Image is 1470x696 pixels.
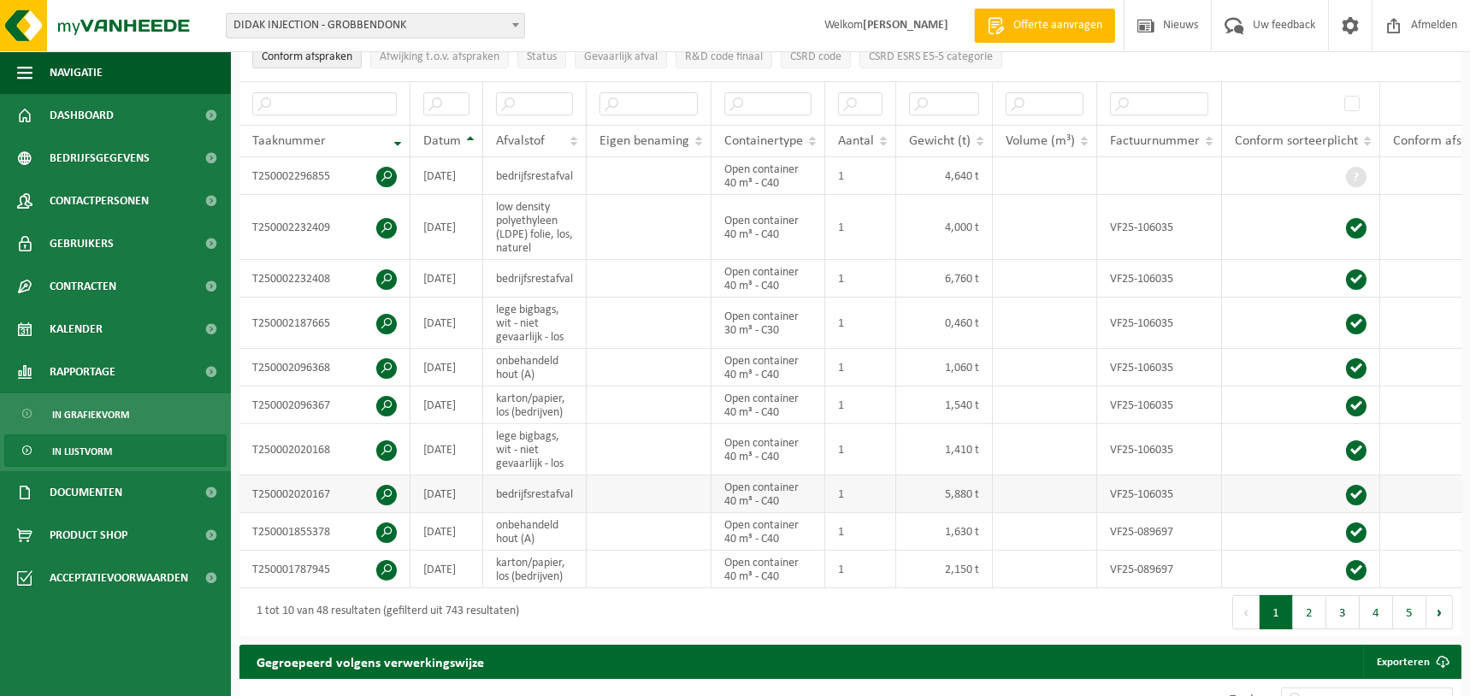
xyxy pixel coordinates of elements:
[1097,195,1222,260] td: VF25-106035
[527,50,557,63] span: Status
[50,137,150,180] span: Bedrijfsgegevens
[248,597,519,628] div: 1 tot 10 van 48 resultaten (gefilterd uit 743 resultaten)
[423,134,461,148] span: Datum
[410,157,483,195] td: [DATE]
[863,19,948,32] strong: [PERSON_NAME]
[239,551,410,588] td: T250001787945
[483,424,587,475] td: lege bigbags, wit - niet gevaarlijk - los
[483,551,587,588] td: karton/papier, los (bedrijven)
[252,43,362,68] button: Conform afspraken : Activate to sort
[869,50,993,63] span: CSRD ESRS E5-5 categorie
[410,260,483,298] td: [DATE]
[1097,424,1222,475] td: VF25-106035
[790,50,841,63] span: CSRD code
[825,386,896,424] td: 1
[711,513,825,551] td: Open container 40 m³ - C40
[380,50,499,63] span: Afwijking t.o.v. afspraken
[1363,645,1460,679] a: Exporteren
[50,557,188,599] span: Acceptatievoorwaarden
[711,195,825,260] td: Open container 40 m³ - C40
[50,51,103,94] span: Navigatie
[483,298,587,349] td: lege bigbags, wit - niet gevaarlijk - los
[50,222,114,265] span: Gebruikers
[1097,475,1222,513] td: VF25-106035
[1097,298,1222,349] td: VF25-106035
[239,157,410,195] td: T250002296855
[584,50,658,63] span: Gevaarlijk afval
[974,9,1115,43] a: Offerte aanvragen
[1260,595,1293,629] button: 1
[1235,134,1358,148] span: Conform sorteerplicht
[483,260,587,298] td: bedrijfsrestafval
[50,180,149,222] span: Contactpersonen
[1097,260,1222,298] td: VF25-106035
[410,298,483,349] td: [DATE]
[239,386,410,424] td: T250002096367
[1097,349,1222,386] td: VF25-106035
[50,94,114,137] span: Dashboard
[517,43,566,68] button: StatusStatus: Activate to sort
[1232,595,1260,629] button: Previous
[4,434,227,467] a: In lijstvorm
[711,386,825,424] td: Open container 40 m³ - C40
[825,298,896,349] td: 1
[239,424,410,475] td: T250002020168
[825,513,896,551] td: 1
[1097,513,1222,551] td: VF25-089697
[52,435,112,468] span: In lijstvorm
[896,298,993,349] td: 0,460 t
[239,195,410,260] td: T250002232409
[50,265,116,308] span: Contracten
[50,308,103,351] span: Kalender
[496,134,545,148] span: Afvalstof
[896,157,993,195] td: 4,640 t
[825,551,896,588] td: 1
[1426,595,1453,629] button: Next
[711,157,825,195] td: Open container 40 m³ - C40
[825,475,896,513] td: 1
[781,43,851,68] button: CSRD codeCSRD code: Activate to sort
[226,13,525,38] span: DIDAK INJECTION - GROBBENDONK
[52,398,129,431] span: In grafiekvorm
[239,349,410,386] td: T250002096368
[483,513,587,551] td: onbehandeld hout (A)
[50,351,115,393] span: Rapportage
[410,513,483,551] td: [DATE]
[896,551,993,588] td: 2,150 t
[1360,595,1393,629] button: 4
[483,386,587,424] td: karton/papier, los (bedrijven)
[252,134,326,148] span: Taaknummer
[825,157,896,195] td: 1
[859,43,1002,68] button: CSRD ESRS E5-5 categorieCSRD ESRS E5-5 categorie: Activate to sort
[896,260,993,298] td: 6,760 t
[825,349,896,386] td: 1
[711,551,825,588] td: Open container 40 m³ - C40
[410,349,483,386] td: [DATE]
[896,424,993,475] td: 1,410 t
[262,50,352,63] span: Conform afspraken
[1009,17,1107,34] span: Offerte aanvragen
[239,475,410,513] td: T250002020167
[370,43,509,68] button: Afwijking t.o.v. afsprakenAfwijking t.o.v. afspraken: Activate to sort
[239,298,410,349] td: T250002187665
[676,43,772,68] button: R&D code finaalR&amp;D code finaal: Activate to sort
[711,260,825,298] td: Open container 40 m³ - C40
[599,134,689,148] span: Eigen benaming
[239,260,410,298] td: T250002232408
[724,134,803,148] span: Containertype
[4,398,227,430] a: In grafiekvorm
[896,513,993,551] td: 1,630 t
[410,195,483,260] td: [DATE]
[410,386,483,424] td: [DATE]
[711,349,825,386] td: Open container 40 m³ - C40
[896,195,993,260] td: 4,000 t
[711,298,825,349] td: Open container 30 m³ - C30
[896,386,993,424] td: 1,540 t
[1110,134,1200,148] span: Factuurnummer
[227,14,524,38] span: DIDAK INJECTION - GROBBENDONK
[825,424,896,475] td: 1
[1006,134,1075,148] span: Volume (m³)
[711,424,825,475] td: Open container 40 m³ - C40
[239,645,501,678] h2: Gegroepeerd volgens verwerkingswijze
[1097,386,1222,424] td: VF25-106035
